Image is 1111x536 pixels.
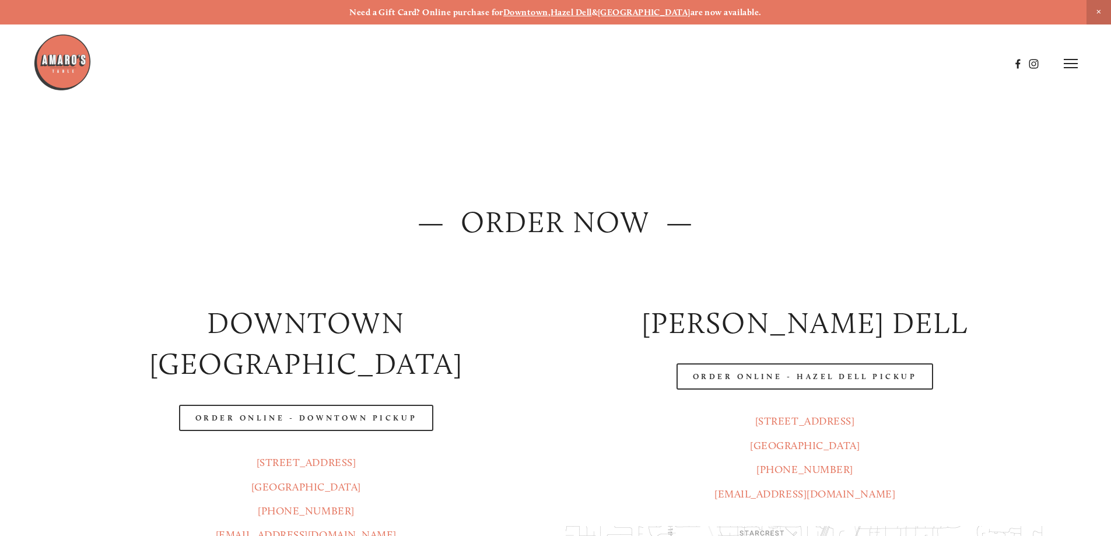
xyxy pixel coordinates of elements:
img: Amaro's Table [33,33,92,92]
h2: Downtown [GEOGRAPHIC_DATA] [66,303,545,386]
a: [GEOGRAPHIC_DATA] [598,7,691,17]
a: [GEOGRAPHIC_DATA] [750,439,860,452]
a: Hazel Dell [551,7,592,17]
h2: — ORDER NOW — [66,202,1044,243]
h2: [PERSON_NAME] DELL [566,303,1045,344]
a: [GEOGRAPHIC_DATA] [251,481,361,493]
a: Downtown [503,7,548,17]
a: [EMAIL_ADDRESS][DOMAIN_NAME] [714,488,895,500]
a: [STREET_ADDRESS] [755,415,855,428]
a: [PHONE_NUMBER] [258,505,355,517]
a: [PHONE_NUMBER] [756,463,853,476]
strong: & [592,7,598,17]
a: Order Online - Downtown pickup [179,405,434,431]
a: Order Online - Hazel Dell Pickup [677,363,934,390]
a: [STREET_ADDRESS] [257,456,356,469]
strong: are now available. [691,7,762,17]
strong: Need a Gift Card? Online purchase for [349,7,503,17]
strong: , [548,7,551,17]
